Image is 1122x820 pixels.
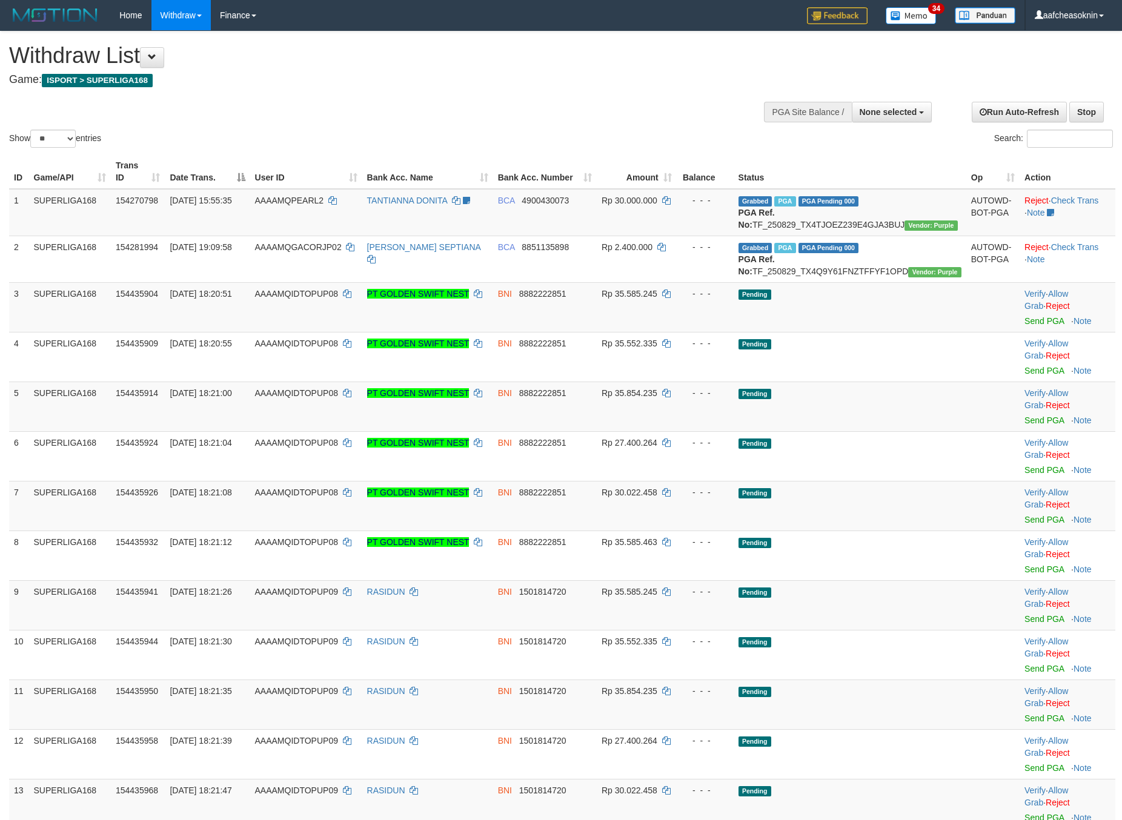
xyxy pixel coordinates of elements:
span: 154270798 [116,196,158,205]
td: · · [1020,332,1115,382]
span: [DATE] 18:21:00 [170,388,231,398]
td: 11 [9,679,29,729]
td: 8 [9,531,29,580]
a: Note [1027,254,1045,264]
span: 154435926 [116,488,158,497]
span: Pending [739,786,771,796]
a: Reject [1046,301,1070,311]
label: Search: [994,130,1113,148]
a: Reject [1046,549,1070,559]
a: Note [1074,415,1092,425]
td: SUPERLIGA168 [29,481,111,531]
span: Copy 1501814720 to clipboard [519,587,566,597]
td: SUPERLIGA168 [29,729,111,779]
span: Pending [739,438,771,449]
span: BNI [498,339,512,348]
span: AAAAMQIDTOPUP09 [255,736,338,746]
span: None selected [860,107,917,117]
td: 12 [9,729,29,779]
td: · · [1020,481,1115,531]
span: [DATE] 15:55:35 [170,196,231,205]
th: Bank Acc. Name: activate to sort column ascending [362,154,493,189]
td: SUPERLIGA168 [29,236,111,282]
h1: Withdraw List [9,44,736,68]
span: ISPORT > SUPERLIGA168 [42,74,153,87]
span: Rp 35.854.235 [602,686,657,696]
th: User ID: activate to sort column ascending [250,154,362,189]
a: Verify [1024,289,1046,299]
div: - - - [682,288,729,300]
span: AAAAMQIDTOPUP09 [255,686,338,696]
span: AAAAMQGACORJP02 [255,242,342,252]
a: Send PGA [1024,366,1064,375]
select: Showentries [30,130,76,148]
span: 154435904 [116,289,158,299]
span: AAAAMQIDTOPUP09 [255,636,338,646]
a: [PERSON_NAME] SEPTIANA [367,242,481,252]
a: Verify [1024,636,1046,646]
span: 154435944 [116,636,158,646]
a: Verify [1024,488,1046,497]
a: Verify [1024,736,1046,746]
span: Rp 27.400.264 [602,438,657,448]
a: Reject [1024,196,1049,205]
span: Copy 8882222851 to clipboard [519,537,566,547]
span: BNI [498,686,512,696]
a: Allow Grab [1024,736,1068,758]
a: Allow Grab [1024,388,1068,410]
td: SUPERLIGA168 [29,630,111,679]
span: Rp 2.400.000 [602,242,652,252]
a: Note [1074,465,1092,475]
span: · [1024,785,1068,807]
a: Verify [1024,686,1046,696]
span: [DATE] 18:21:12 [170,537,231,547]
th: ID [9,154,29,189]
img: Feedback.jpg [807,7,868,24]
span: Copy 8882222851 to clipboard [519,339,566,348]
a: RASIDUN [367,587,405,597]
td: · · [1020,431,1115,481]
span: · [1024,736,1068,758]
span: Rp 35.585.463 [602,537,657,547]
span: · [1024,488,1068,509]
a: PT GOLDEN SWIFT NEST [367,388,470,398]
a: Reject [1046,649,1070,658]
td: 2 [9,236,29,282]
span: 154435950 [116,686,158,696]
b: PGA Ref. No: [739,208,775,230]
span: BNI [498,636,512,646]
td: AUTOWD-BOT-PGA [966,189,1020,236]
a: Note [1074,713,1092,723]
span: · [1024,388,1068,410]
span: Marked by aafnonsreyleab [774,243,795,253]
a: RASIDUN [367,636,405,646]
td: · · [1020,729,1115,779]
span: BCA [498,242,515,252]
td: · · [1020,236,1115,282]
span: Pending [739,587,771,598]
a: Check Trans [1051,242,1099,252]
span: [DATE] 18:21:04 [170,438,231,448]
span: AAAAMQIDTOPUP09 [255,587,338,597]
a: Reject [1046,748,1070,758]
a: RASIDUN [367,785,405,795]
td: SUPERLIGA168 [29,531,111,580]
span: BCA [498,196,515,205]
td: 7 [9,481,29,531]
span: Copy 8882222851 to clipboard [519,488,566,497]
th: Action [1020,154,1115,189]
a: Verify [1024,388,1046,398]
td: SUPERLIGA168 [29,679,111,729]
span: 154435941 [116,587,158,597]
a: Verify [1024,785,1046,795]
div: PGA Site Balance / [764,102,851,122]
span: BNI [498,289,512,299]
a: PT GOLDEN SWIFT NEST [367,339,470,348]
div: - - - [682,387,729,399]
div: - - - [682,194,729,207]
span: Pending [739,339,771,349]
td: · · [1020,679,1115,729]
a: PT GOLDEN SWIFT NEST [367,438,470,448]
a: Reject [1046,450,1070,460]
a: Send PGA [1024,664,1064,673]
